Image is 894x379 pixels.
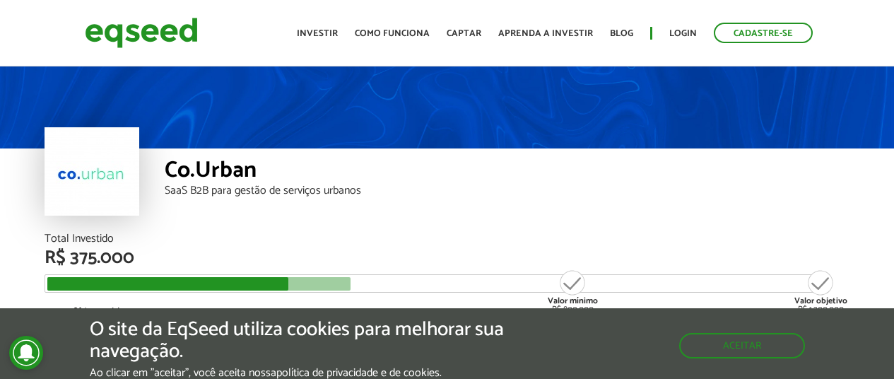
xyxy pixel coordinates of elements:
[90,319,519,363] h5: O site da EqSeed utiliza cookies para melhorar sua navegação.
[546,269,599,314] div: R$ 800.000
[45,233,850,245] div: Total Investido
[48,307,847,318] div: Investido
[85,14,198,52] img: EqSeed
[548,294,598,308] strong: Valor mínimo
[669,29,697,38] a: Login
[447,29,481,38] a: Captar
[165,185,850,197] div: SaaS B2B para gestão de serviços urbanos
[498,29,593,38] a: Aprenda a investir
[714,23,813,43] a: Cadastre-se
[355,29,430,38] a: Como funciona
[794,269,847,314] div: R$ 1.200.000
[165,159,850,185] div: Co.Urban
[64,303,84,322] strong: 31%
[679,333,805,358] button: Aceitar
[297,29,338,38] a: Investir
[794,294,847,308] strong: Valor objetivo
[45,249,850,267] div: R$ 375.000
[610,29,633,38] a: Blog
